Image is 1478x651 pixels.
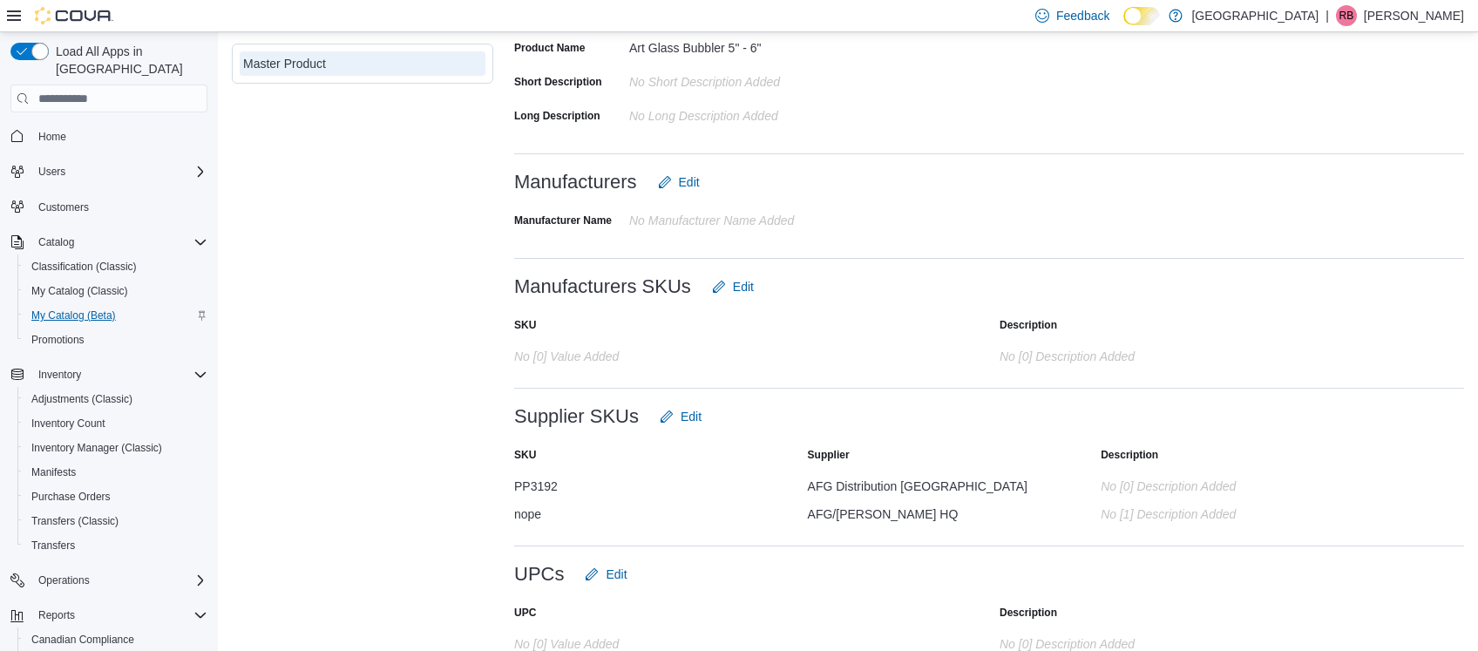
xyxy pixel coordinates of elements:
button: Catalog [3,230,214,254]
button: Classification (Classic) [17,254,214,279]
span: Customers [38,200,89,214]
a: Transfers (Classic) [24,511,125,532]
button: Customers [3,194,214,220]
button: Inventory Manager (Classic) [17,436,214,460]
div: No Manufacturer Name Added [629,207,863,227]
span: My Catalog (Beta) [31,309,116,322]
span: Manifests [31,465,76,479]
div: No [0] value added [514,342,863,363]
span: Transfers (Classic) [24,511,207,532]
div: No [0] description added [1000,342,1348,363]
span: Purchase Orders [24,486,207,507]
span: Edit [606,566,627,583]
span: Customers [31,196,207,218]
a: Adjustments (Classic) [24,389,139,410]
button: Inventory Count [17,411,214,436]
button: Promotions [17,328,214,352]
label: Description [1000,606,1057,620]
a: Inventory Manager (Classic) [24,437,169,458]
span: Inventory Manager (Classic) [24,437,207,458]
span: Inventory Manager (Classic) [31,441,162,455]
button: Edit [705,269,761,304]
span: Manifests [24,462,207,483]
a: Classification (Classic) [24,256,144,277]
a: Purchase Orders [24,486,118,507]
span: Operations [31,570,207,591]
div: PP3192 [514,472,787,493]
span: Users [38,165,65,179]
span: RB [1339,5,1354,26]
span: Operations [38,573,90,587]
h3: UPCs [514,564,564,585]
h3: Manufacturers SKUs [514,276,691,297]
button: My Catalog (Beta) [17,303,214,328]
span: Home [38,130,66,144]
span: Promotions [24,329,207,350]
button: Add row [1446,472,1464,493]
div: No [0] value added [514,630,863,651]
a: Home [31,126,73,147]
span: Home [31,125,207,146]
span: Classification (Classic) [24,256,207,277]
a: Promotions [24,329,92,350]
div: No Short Description added [629,68,863,89]
label: Long Description [514,109,600,123]
div: No [0] description added [1101,472,1424,493]
div: nope [514,500,787,521]
label: UPC [514,606,536,620]
div: AFG/[PERSON_NAME] HQ [808,500,1081,521]
span: Users [31,161,207,182]
span: Purchase Orders [31,490,111,504]
p: [GEOGRAPHIC_DATA] [1191,5,1319,26]
label: Manufacturer Name [514,214,612,227]
button: My Catalog (Classic) [17,279,214,303]
button: Manifests [17,460,214,485]
div: Art Glass Bubbler 5" - 6" [629,34,863,55]
button: Edit [578,557,634,592]
span: Edit [679,173,700,191]
span: Catalog [31,232,207,253]
button: Transfers [17,533,214,558]
a: Customers [31,197,96,218]
button: Inventory [3,363,214,387]
div: No [0] description added [1000,630,1348,651]
button: Operations [3,568,214,593]
label: Description [1000,318,1057,332]
span: Adjustments (Classic) [24,389,207,410]
span: Inventory [38,368,81,382]
a: Inventory Count [24,413,112,434]
span: Adjustments (Classic) [31,392,132,406]
input: Dark Mode [1123,7,1160,25]
button: Reports [31,605,82,626]
img: Cova [35,7,113,24]
span: My Catalog (Beta) [24,305,207,326]
span: Transfers [31,539,75,553]
p: [PERSON_NAME] [1364,5,1464,26]
p: | [1325,5,1329,26]
a: My Catalog (Classic) [24,281,135,302]
h3: Manufacturers [514,172,637,193]
label: Description [1101,448,1158,462]
button: Edit [651,165,707,200]
label: SKU [514,318,536,332]
button: Operations [31,570,97,591]
a: My Catalog (Beta) [24,305,123,326]
div: No [1] description added [1101,500,1424,521]
label: Supplier [808,448,850,462]
span: Inventory [31,364,207,385]
h3: Supplier SKUs [514,406,639,427]
button: Edit [653,399,708,434]
span: Feedback [1056,7,1109,24]
button: Catalog [31,232,81,253]
span: Canadian Compliance [24,629,207,650]
span: Inventory Count [24,413,207,434]
button: Reports [3,603,214,627]
span: Inventory Count [31,417,105,431]
span: Transfers (Classic) [31,514,119,528]
span: Reports [38,608,75,622]
div: Ruby Bressan [1336,5,1357,26]
span: Edit [733,278,754,295]
button: Home [3,123,214,148]
a: Manifests [24,462,83,483]
button: Transfers (Classic) [17,509,214,533]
